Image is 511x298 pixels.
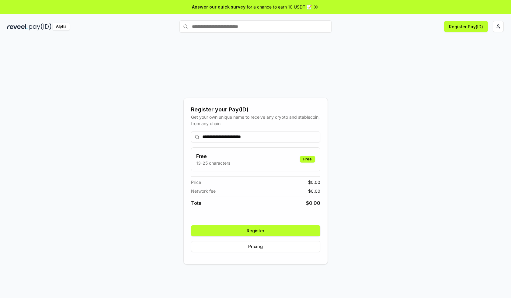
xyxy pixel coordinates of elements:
span: Total [191,199,203,207]
div: Alpha [53,23,70,30]
img: reveel_dark [7,23,28,30]
button: Register Pay(ID) [444,21,488,32]
span: Answer our quick survey [192,4,245,10]
button: Pricing [191,241,320,252]
div: Free [300,156,315,163]
span: $ 0.00 [308,188,320,194]
span: Price [191,179,201,185]
button: Register [191,225,320,236]
p: 13-25 characters [196,160,230,166]
div: Get your own unique name to receive any crypto and stablecoin, from any chain [191,114,320,127]
span: Network fee [191,188,216,194]
span: for a chance to earn 10 USDT 📝 [247,4,312,10]
span: $ 0.00 [308,179,320,185]
div: Register your Pay(ID) [191,105,320,114]
h3: Free [196,153,230,160]
span: $ 0.00 [306,199,320,207]
img: pay_id [29,23,51,30]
